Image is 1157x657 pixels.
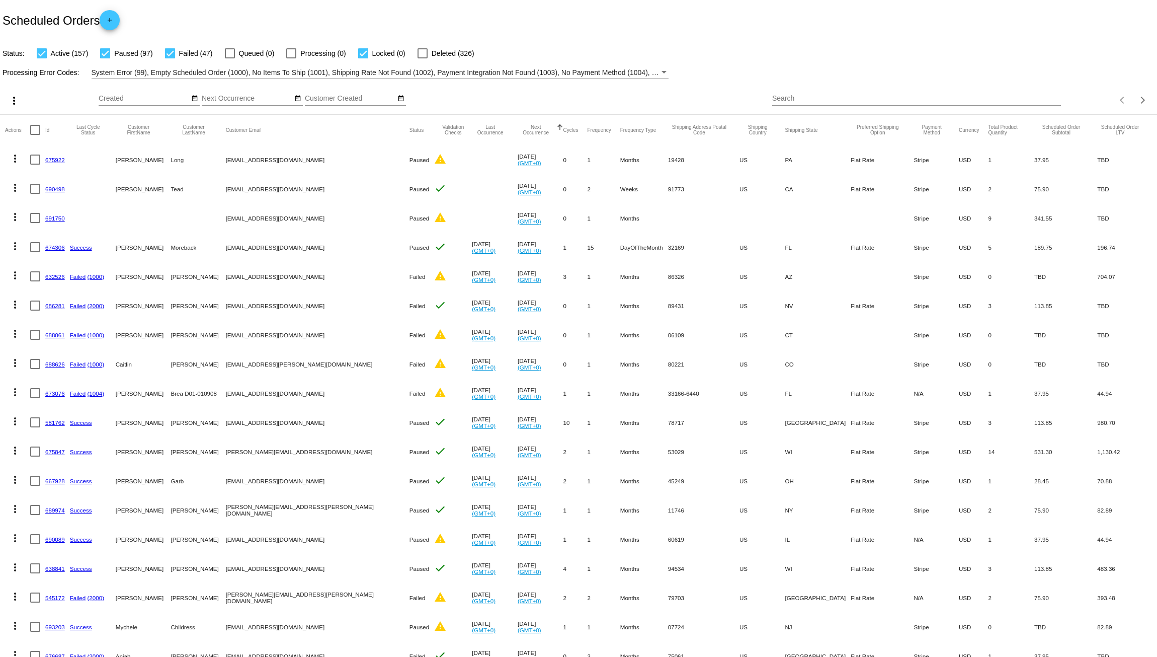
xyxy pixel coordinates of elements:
[620,320,668,349] mat-cell: Months
[988,349,1034,379] mat-cell: 0
[472,466,518,495] mat-cell: [DATE]
[785,145,851,174] mat-cell: PA
[1097,495,1151,525] mat-cell: 82.89
[620,495,668,525] mat-cell: Months
[70,332,86,338] a: Failed
[620,127,656,133] button: Change sorting for FrequencyType
[1097,379,1151,408] mat-cell: 44.94
[226,349,409,379] mat-cell: [EMAIL_ADDRESS][PERSON_NAME][DOMAIN_NAME]
[914,233,959,262] mat-cell: Stripe
[563,349,587,379] mat-cell: 0
[472,233,518,262] mat-cell: [DATE]
[116,320,171,349] mat-cell: [PERSON_NAME]
[1034,203,1097,233] mat-cell: 341.55
[116,291,171,320] mat-cell: [PERSON_NAME]
[668,262,739,291] mat-cell: 86326
[472,320,518,349] mat-cell: [DATE]
[226,233,409,262] mat-cell: [EMAIL_ADDRESS][DOMAIN_NAME]
[45,361,65,368] a: 688626
[9,153,21,165] mat-icon: more_vert
[171,320,225,349] mat-cell: [PERSON_NAME]
[518,481,541,487] a: (GMT+0)
[563,379,587,408] mat-cell: 1
[785,379,851,408] mat-cell: FL
[45,244,65,251] a: 674306
[914,203,959,233] mat-cell: Stripe
[518,306,541,312] a: (GMT+0)
[518,452,541,458] a: (GMT+0)
[620,203,668,233] mat-cell: Months
[45,273,65,280] a: 632526
[620,379,668,408] mat-cell: Months
[851,495,914,525] mat-cell: Flat Rate
[1097,233,1151,262] mat-cell: 196.74
[171,124,216,135] button: Change sorting for CustomerLastName
[70,478,92,484] a: Success
[116,174,171,203] mat-cell: [PERSON_NAME]
[518,349,563,379] mat-cell: [DATE]
[9,474,21,486] mat-icon: more_vert
[88,332,105,338] a: (1000)
[226,291,409,320] mat-cell: [EMAIL_ADDRESS][DOMAIN_NAME]
[668,495,739,525] mat-cell: 11746
[472,437,518,466] mat-cell: [DATE]
[8,95,20,107] mat-icon: more_vert
[88,303,105,309] a: (2000)
[668,174,739,203] mat-cell: 91773
[1097,349,1151,379] mat-cell: TBD
[1034,466,1097,495] mat-cell: 28.45
[739,174,785,203] mat-cell: US
[518,145,563,174] mat-cell: [DATE]
[914,495,959,525] mat-cell: Stripe
[116,349,171,379] mat-cell: Caitlin
[9,182,21,194] mat-icon: more_vert
[88,361,105,368] a: (1000)
[226,174,409,203] mat-cell: [EMAIL_ADDRESS][DOMAIN_NAME]
[739,145,785,174] mat-cell: US
[851,291,914,320] mat-cell: Flat Rate
[914,466,959,495] mat-cell: Stripe
[620,233,668,262] mat-cell: DayOfTheMonth
[518,124,554,135] button: Change sorting for NextOccurrenceUtc
[305,95,395,103] input: Customer Created
[851,233,914,262] mat-cell: Flat Rate
[988,233,1034,262] mat-cell: 5
[959,466,988,495] mat-cell: USD
[518,393,541,400] a: (GMT+0)
[668,379,739,408] mat-cell: 33166-6440
[518,276,541,283] a: (GMT+0)
[563,203,587,233] mat-cell: 0
[563,291,587,320] mat-cell: 0
[70,244,92,251] a: Success
[99,95,189,103] input: Created
[988,320,1034,349] mat-cell: 0
[563,466,587,495] mat-cell: 2
[668,437,739,466] mat-cell: 53029
[620,466,668,495] mat-cell: Months
[9,211,21,223] mat-icon: more_vert
[9,357,21,369] mat-icon: more_vert
[988,203,1034,233] mat-cell: 9
[45,478,65,484] a: 667928
[587,262,620,291] mat-cell: 1
[959,203,988,233] mat-cell: USD
[739,320,785,349] mat-cell: US
[518,495,563,525] mat-cell: [DATE]
[171,495,225,525] mat-cell: [PERSON_NAME]
[88,390,105,397] a: (1004)
[518,247,541,254] a: (GMT+0)
[587,495,620,525] mat-cell: 1
[739,437,785,466] mat-cell: US
[739,408,785,437] mat-cell: US
[1034,349,1097,379] mat-cell: TBD
[9,386,21,398] mat-icon: more_vert
[587,174,620,203] mat-cell: 2
[226,203,409,233] mat-cell: [EMAIL_ADDRESS][DOMAIN_NAME]
[914,379,959,408] mat-cell: N/A
[785,349,851,379] mat-cell: CO
[988,495,1034,525] mat-cell: 2
[472,262,518,291] mat-cell: [DATE]
[88,273,105,280] a: (1000)
[959,320,988,349] mat-cell: USD
[668,320,739,349] mat-cell: 06109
